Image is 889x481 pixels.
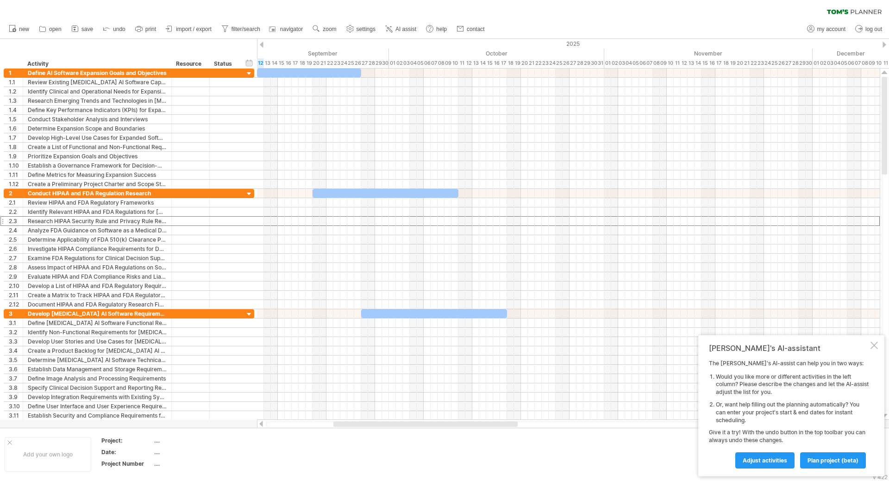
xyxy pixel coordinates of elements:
div: 3.4 [9,346,23,355]
div: Tuesday, 7 October 2025 [431,58,438,68]
div: 3.8 [9,383,23,392]
div: 3.2 [9,328,23,337]
div: Identify Clinical and Operational Needs for Expansion [28,87,167,96]
div: 1.11 [9,170,23,179]
div: 3.5 [9,356,23,364]
div: Analyze FDA Guidance on Software as a Medical Device (SaMD) [28,226,167,235]
div: Thursday, 25 September 2025 [347,58,354,68]
div: November 2025 [604,49,813,58]
span: Adjust activities [743,457,787,464]
div: 1.7 [9,133,23,142]
div: Friday, 19 September 2025 [306,58,313,68]
div: October 2025 [389,49,604,58]
div: Saturday, 18 October 2025 [507,58,514,68]
div: Friday, 24 October 2025 [549,58,556,68]
div: Wednesday, 15 October 2025 [486,58,493,68]
a: AI assist [383,23,419,35]
div: Thursday, 2 October 2025 [396,58,403,68]
div: 1.8 [9,143,23,151]
div: Saturday, 13 September 2025 [264,58,271,68]
div: Conduct HIPAA and FDA Regulation Research [28,189,167,198]
div: 2.6 [9,244,23,253]
div: Monday, 13 October 2025 [472,58,479,68]
div: Saturday, 27 September 2025 [361,58,368,68]
div: Monday, 1 December 2025 [813,58,820,68]
div: 2.3 [9,217,23,225]
div: Assess Impact of HIPAA and FDA Regulations on Software Design and Development [28,263,167,272]
li: Would you like more or different activities in the left column? Please describe the changes and l... [716,373,869,396]
div: Wednesday, 8 October 2025 [438,58,444,68]
span: contact [467,26,485,32]
div: Activity [27,59,166,69]
div: Project: [101,437,152,444]
span: save [81,26,93,32]
span: filter/search [232,26,260,32]
div: Friday, 28 November 2025 [792,58,799,68]
div: Document HIPAA and FDA Regulatory Research Findings and Recommendations [28,300,167,309]
div: Thursday, 6 November 2025 [639,58,646,68]
div: Thursday, 20 November 2025 [736,58,743,68]
div: Wednesday, 12 November 2025 [681,58,688,68]
div: 2.4 [9,226,23,235]
span: print [145,26,156,32]
div: Research HIPAA Security Rule and Privacy Rule Requirements [28,217,167,225]
div: Monday, 15 September 2025 [278,58,285,68]
div: 1.5 [9,115,23,124]
div: The [PERSON_NAME]'s AI-assist can help you in two ways: Give it a try! With the undo button in th... [709,360,869,468]
div: Monday, 10 November 2025 [667,58,674,68]
div: Thursday, 27 November 2025 [785,58,792,68]
div: Tuesday, 28 October 2025 [576,58,583,68]
div: Tuesday, 2 December 2025 [820,58,826,68]
div: Saturday, 15 November 2025 [701,58,708,68]
div: Develop a List of HIPAA and FDA Regulatory Requirements for Software Expansion [28,281,167,290]
span: new [19,26,29,32]
div: Monday, 24 November 2025 [764,58,771,68]
div: 2.8 [9,263,23,272]
div: Define [MEDICAL_DATA] AI Software Functional Requirements [28,319,167,327]
div: Establish Security and Compliance Requirements for [MEDICAL_DATA] AI Software [28,411,167,420]
div: Sunday, 21 September 2025 [319,58,326,68]
div: 2.11 [9,291,23,300]
div: Saturday, 4 October 2025 [410,58,417,68]
div: Thursday, 4 December 2025 [833,58,840,68]
div: Monday, 6 October 2025 [424,58,431,68]
div: 3.1 [9,319,23,327]
span: open [49,26,62,32]
a: settings [344,23,378,35]
div: Monday, 3 November 2025 [618,58,625,68]
div: Monday, 20 October 2025 [521,58,528,68]
div: Project Number [101,460,152,468]
div: 3.3 [9,337,23,346]
span: AI assist [395,26,416,32]
div: Sunday, 19 October 2025 [514,58,521,68]
div: Develop Integration Requirements with Existing Systems [28,393,167,401]
div: Friday, 7 November 2025 [646,58,653,68]
a: contact [454,23,488,35]
div: Create a Matrix to Track HIPAA and FDA Regulatory Compliance [28,291,167,300]
div: Develop [MEDICAL_DATA] AI Software Requirements [28,309,167,318]
span: help [436,26,447,32]
div: Examine FDA Regulations for Clinical Decision Support Software [28,254,167,262]
a: navigator [268,23,306,35]
div: Sunday, 30 November 2025 [806,58,813,68]
div: Friday, 31 October 2025 [597,58,604,68]
div: 3.6 [9,365,23,374]
div: Sunday, 7 December 2025 [854,58,861,68]
div: Resource [176,59,204,69]
a: print [133,23,159,35]
div: Determine Applicability of FDA 510(k) Clearance Process [28,235,167,244]
div: Thursday, 18 September 2025 [299,58,306,68]
div: Wednesday, 3 December 2025 [826,58,833,68]
span: import / export [176,26,212,32]
div: Evaluate HIPAA and FDA Compliance Risks and Liabilities [28,272,167,281]
div: Wednesday, 10 December 2025 [875,58,882,68]
div: Tuesday, 18 November 2025 [722,58,729,68]
div: 2.9 [9,272,23,281]
a: new [6,23,32,35]
div: Develop High-Level Use Cases for Expanded Software [28,133,167,142]
div: Sunday, 23 November 2025 [757,58,764,68]
span: zoom [323,26,336,32]
div: Saturday, 8 November 2025 [653,58,660,68]
div: 3.7 [9,374,23,383]
div: Add your own logo [5,437,91,472]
